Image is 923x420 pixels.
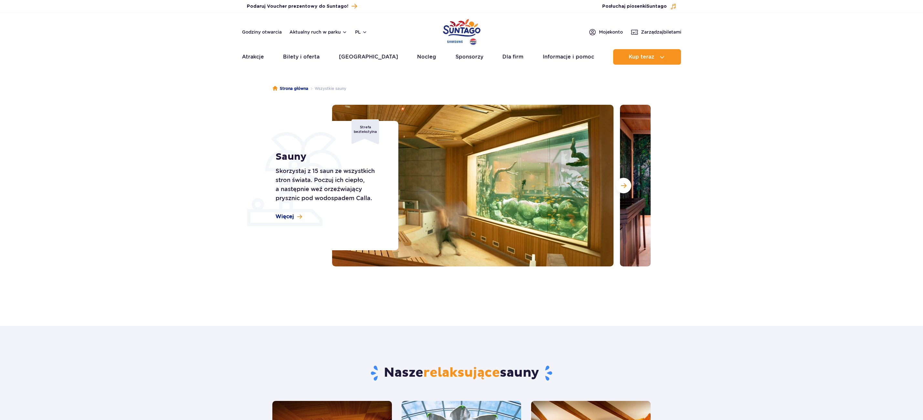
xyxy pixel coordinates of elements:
[242,29,282,35] a: Godziny otwarcia
[443,16,480,46] a: Park of Poland
[616,178,631,193] button: Następny slajd
[629,54,654,60] span: Kup teraz
[423,365,500,381] span: relaksujące
[602,3,667,10] span: Posłuchaj piosenki
[417,49,436,65] a: Nocleg
[613,49,681,65] button: Kup teraz
[283,49,320,65] a: Bilety i oferta
[502,49,523,65] a: Dla firm
[276,167,384,203] p: Skorzystaj z 15 saun ze wszystkich stron świata. Poczuj ich ciepło, a następnie weź orzeźwiający ...
[543,49,594,65] a: Informacje i pomoc
[242,49,264,65] a: Atrakcje
[272,365,651,382] h2: Nasze sauny
[602,3,677,10] button: Posłuchaj piosenkiSuntago
[247,2,357,11] a: Podaruj Voucher prezentowy do Suntago!
[599,29,623,35] span: Moje konto
[289,29,347,35] button: Aktualny ruch w parku
[247,3,348,10] span: Podaruj Voucher prezentowy do Suntago!
[276,213,302,220] a: Więcej
[351,119,379,144] div: Strefa beztekstylna
[646,4,667,9] span: Suntago
[276,213,294,220] span: Więcej
[273,85,308,92] a: Strona główna
[276,151,384,163] h1: Sauny
[641,29,681,35] span: Zarządzaj biletami
[308,85,346,92] li: Wszystkie sauny
[589,28,623,36] a: Mojekonto
[355,29,367,35] button: pl
[339,49,398,65] a: [GEOGRAPHIC_DATA]
[631,28,681,36] a: Zarządzajbiletami
[456,49,483,65] a: Sponsorzy
[332,105,614,266] img: Sauna w strefie Relax z dużym akwarium na ścianie, przytulne wnętrze i drewniane ławki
